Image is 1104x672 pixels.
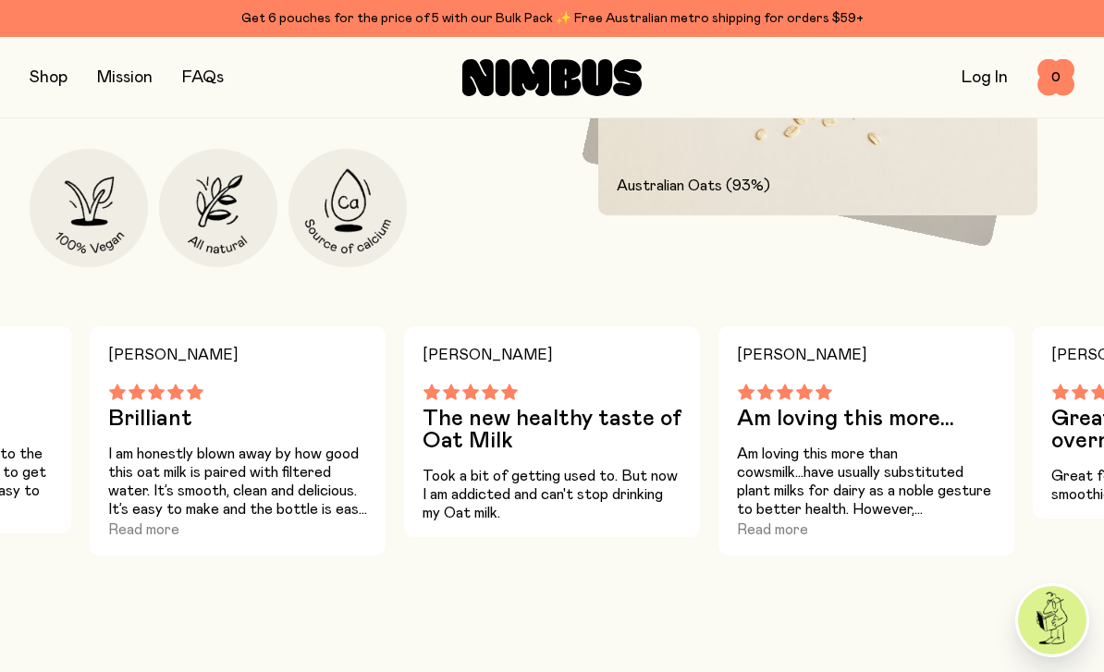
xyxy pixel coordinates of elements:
[97,69,153,86] a: Mission
[1037,59,1074,96] button: 0
[962,69,1008,86] a: Log In
[108,341,367,369] h4: [PERSON_NAME]
[108,519,179,541] button: Read more
[423,408,681,452] h3: The new healthy taste of Oat Milk
[182,69,224,86] a: FAQs
[737,341,996,369] h4: [PERSON_NAME]
[108,445,367,519] p: I am honestly blown away by how good this oat milk is paired with filtered water. It’s smooth, cl...
[30,7,1074,30] div: Get 6 pouches for the price of 5 with our Bulk Pack ✨ Free Australian metro shipping for orders $59+
[423,467,681,522] p: Took a bit of getting used to. But now I am addicted and can't stop drinking my Oat milk.
[108,408,367,430] h3: Brilliant
[737,519,808,541] button: Read more
[1018,586,1086,654] img: agent
[617,175,1019,197] p: Australian Oats (93%)
[423,341,681,369] h4: [PERSON_NAME]
[737,408,996,430] h3: Am loving this more...
[737,445,996,519] p: Am loving this more than cowsmilk...have usually substituted plant milks for dairy as a noble ges...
